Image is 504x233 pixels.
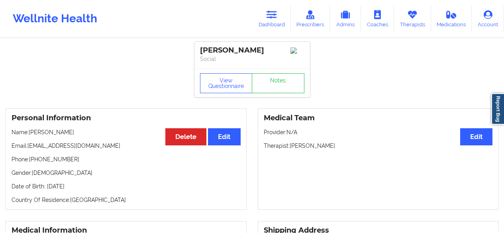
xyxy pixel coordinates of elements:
[472,6,504,32] a: Account
[253,6,291,32] a: Dashboard
[491,93,504,125] a: Report Bug
[290,47,304,54] img: Image%2Fplaceholer-image.png
[12,114,241,123] h3: Personal Information
[264,128,493,136] p: Provider: N/A
[12,182,241,190] p: Date of Birth: [DATE]
[12,128,241,136] p: Name: [PERSON_NAME]
[330,6,361,32] a: Admins
[12,155,241,163] p: Phone: [PHONE_NUMBER]
[264,114,493,123] h3: Medical Team
[200,55,304,63] p: Social
[291,6,330,32] a: Prescribers
[394,6,431,32] a: Therapists
[200,73,253,93] button: View Questionnaire
[252,73,304,93] a: Notes
[208,128,240,145] button: Edit
[361,6,394,32] a: Coaches
[200,46,304,55] div: [PERSON_NAME]
[12,196,241,204] p: Country Of Residence: [GEOGRAPHIC_DATA]
[12,142,241,150] p: Email: [EMAIL_ADDRESS][DOMAIN_NAME]
[460,128,492,145] button: Edit
[165,128,206,145] button: Delete
[12,169,241,177] p: Gender: [DEMOGRAPHIC_DATA]
[264,142,493,150] p: Therapist: [PERSON_NAME]
[431,6,472,32] a: Medications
